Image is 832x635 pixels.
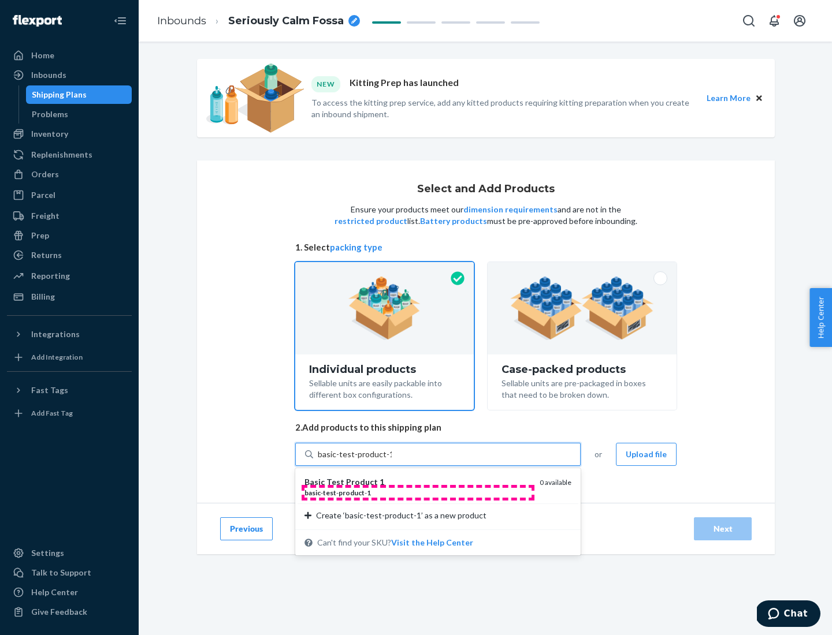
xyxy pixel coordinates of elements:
iframe: Opens a widget where you can chat to one of our agents [757,600,820,629]
div: Sellable units are easily packable into different box configurations. [309,375,460,401]
div: - - - [304,488,530,498]
a: Reporting [7,267,132,285]
div: Billing [31,291,55,302]
span: Seriously Calm Fossa [228,14,344,29]
div: Returns [31,249,62,261]
button: Previous [220,517,273,540]
div: Prep [31,230,49,241]
a: Inventory [7,125,132,143]
a: Replenishments [7,145,132,164]
a: Inbounds [7,66,132,84]
button: Open account menu [788,9,811,32]
div: Inbounds [31,69,66,81]
button: Upload file [616,443,677,466]
button: restricted product [335,215,407,227]
span: 1. Select [295,241,677,253]
button: dimension requirements [463,204,558,215]
a: Billing [7,287,132,306]
div: Problems [32,109,68,120]
a: Prep [7,226,132,245]
div: Add Fast Tag [31,408,73,418]
button: Close Navigation [109,9,132,32]
div: Help Center [31,587,78,598]
em: Basic [304,477,325,487]
img: individual-pack.facf35554cb0f1810c75b2bd6df2d64e.png [348,277,421,340]
div: Case-packed products [502,364,663,375]
span: Create ‘basic-test-product-1’ as a new product [316,510,486,521]
em: test [323,488,336,497]
div: Parcel [31,189,55,201]
div: Orders [31,169,59,180]
img: Flexport logo [13,15,62,27]
button: Integrations [7,325,132,343]
a: Returns [7,246,132,264]
h1: Select and Add Products [417,184,555,195]
a: Parcel [7,186,132,204]
button: Fast Tags [7,381,132,399]
a: Shipping Plans [26,85,132,104]
span: Can't find your SKU? [317,537,473,548]
div: Give Feedback [31,606,87,618]
a: Freight [7,207,132,225]
div: Fast Tags [31,384,68,396]
button: packing type [330,241,382,253]
div: Inventory [31,128,68,140]
a: Settings [7,544,132,562]
img: case-pack.59cecea509d18c883b923b81aeac6d0b.png [510,277,654,340]
div: NEW [311,76,340,92]
div: Add Integration [31,352,83,362]
a: Problems [26,105,132,124]
a: Orders [7,165,132,184]
button: Help Center [809,288,832,347]
a: Help Center [7,583,132,602]
em: Product [346,477,378,487]
div: Reporting [31,270,70,282]
button: Learn More [707,92,751,104]
a: Add Fast Tag [7,404,132,423]
div: Freight [31,210,60,222]
span: 2. Add products to this shipping plan [295,421,677,434]
em: Test [326,477,344,487]
em: 1 [380,477,384,487]
button: Next [694,517,752,540]
div: Home [31,50,54,61]
div: Integrations [31,328,80,340]
input: Basic Test Product 1basic-test-product-10 availableCreate ‘basic-test-product-1’ as a new product... [318,449,392,460]
span: or [595,449,602,460]
a: Inbounds [157,14,206,27]
button: Basic Test Product 1basic-test-product-10 availableCreate ‘basic-test-product-1’ as a new product... [391,537,473,548]
button: Close [753,92,766,104]
div: Individual products [309,364,460,375]
div: Replenishments [31,149,92,160]
a: Add Integration [7,348,132,367]
p: Ensure your products meet our and are not in the list. must be pre-approved before inbounding. [333,204,638,227]
div: Settings [31,547,64,559]
p: To access the kitting prep service, add any kitted products requiring kitting preparation when yo... [311,97,696,120]
button: Battery products [420,215,487,227]
div: Sellable units are pre-packaged in boxes that need to be broken down. [502,375,663,401]
span: 0 available [540,478,571,487]
em: basic [304,488,321,497]
em: 1 [367,488,371,497]
div: Talk to Support [31,567,91,578]
div: Next [704,523,742,535]
button: Talk to Support [7,563,132,582]
button: Open notifications [763,9,786,32]
button: Give Feedback [7,603,132,621]
div: Shipping Plans [32,89,87,100]
a: Home [7,46,132,65]
button: Open Search Box [737,9,760,32]
p: Kitting Prep has launched [350,76,459,92]
em: product [339,488,365,497]
ol: breadcrumbs [148,4,369,38]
